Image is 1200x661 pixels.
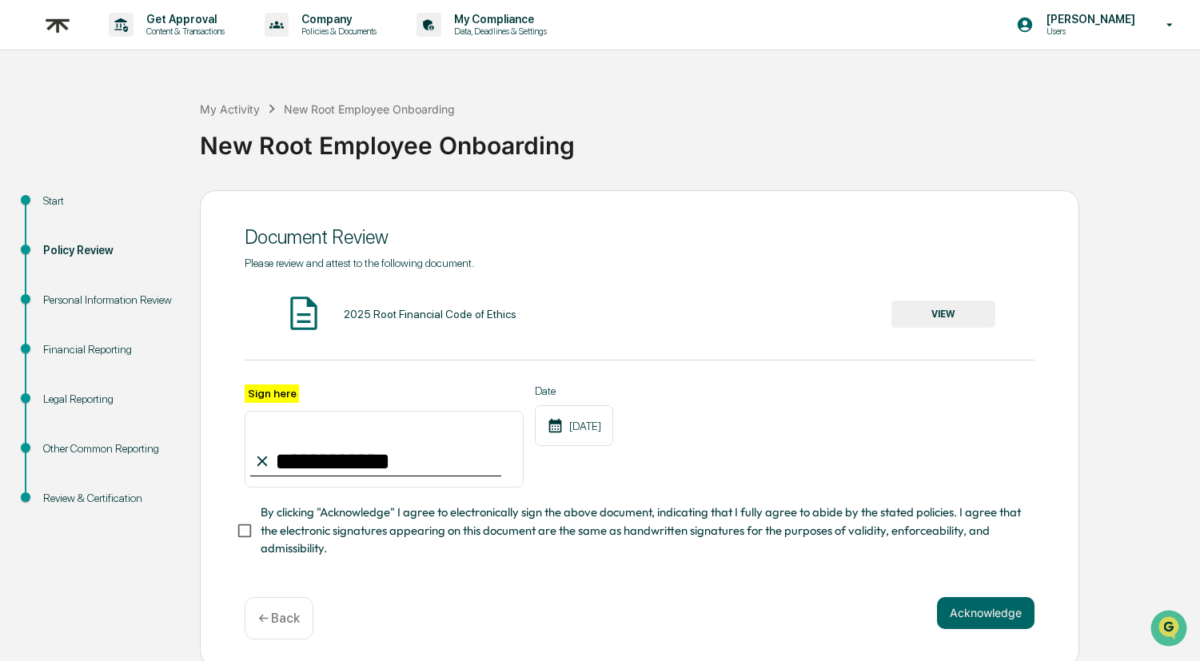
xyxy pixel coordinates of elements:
a: 🔎Data Lookup [10,225,107,254]
a: 🖐️Preclearance [10,195,110,224]
div: Start new chat [54,122,262,138]
div: [DATE] [535,405,613,446]
p: Policies & Documents [289,26,385,37]
p: Company [289,13,385,26]
label: Sign here [245,384,299,403]
div: Legal Reporting [43,391,174,408]
div: 🖐️ [16,203,29,216]
p: Users [1034,26,1143,37]
span: Attestations [132,201,198,217]
span: Pylon [159,271,193,283]
label: Date [535,384,613,397]
span: Preclearance [32,201,103,217]
button: Acknowledge [937,597,1035,629]
img: logo [38,6,77,45]
div: New Root Employee Onboarding [200,118,1192,160]
div: My Activity [200,102,260,116]
div: Personal Information Review [43,292,174,309]
a: 🗄️Attestations [110,195,205,224]
span: Data Lookup [32,232,101,248]
div: Other Common Reporting [43,440,174,457]
div: 2025 Root Financial Code of Ethics [344,308,516,321]
p: [PERSON_NAME] [1034,13,1143,26]
p: My Compliance [441,13,555,26]
p: Get Approval [134,13,233,26]
button: Start new chat [272,127,291,146]
div: Policy Review [43,242,174,259]
img: 1746055101610-c473b297-6a78-478c-a979-82029cc54cd1 [16,122,45,151]
div: 🗄️ [116,203,129,216]
iframe: Open customer support [1149,608,1192,651]
div: 🔎 [16,233,29,246]
span: Please review and attest to the following document. [245,257,474,269]
div: Review & Certification [43,490,174,507]
p: Data, Deadlines & Settings [441,26,555,37]
div: We're available if you need us! [54,138,202,151]
span: By clicking "Acknowledge" I agree to electronically sign the above document, indicating that I fu... [261,504,1022,557]
p: Content & Transactions [134,26,233,37]
div: Financial Reporting [43,341,174,358]
img: Document Icon [284,293,324,333]
button: VIEW [891,301,995,328]
div: Start [43,193,174,209]
a: Powered byPylon [113,270,193,283]
p: How can we help? [16,34,291,59]
div: New Root Employee Onboarding [284,102,455,116]
div: Document Review [245,225,1035,249]
p: ← Back [258,611,300,626]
